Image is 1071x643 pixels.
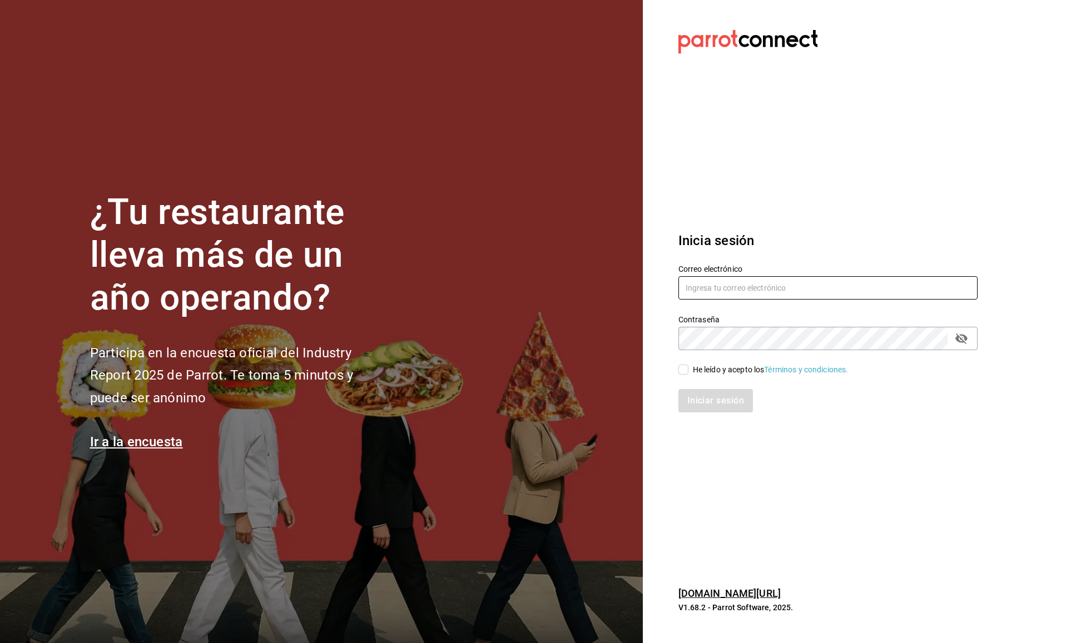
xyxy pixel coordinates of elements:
[678,265,978,273] label: Correo electrónico
[90,342,390,410] h2: Participa en la encuesta oficial del Industry Report 2025 de Parrot. Te toma 5 minutos y puede se...
[693,364,849,376] div: He leído y acepto los
[952,329,971,348] button: passwordField
[678,587,781,599] a: [DOMAIN_NAME][URL]
[678,316,978,323] label: Contraseña
[90,191,390,319] h1: ¿Tu restaurante lleva más de un año operando?
[764,365,848,374] a: Términos y condiciones.
[678,602,978,613] p: V1.68.2 - Parrot Software, 2025.
[678,276,978,300] input: Ingresa tu correo electrónico
[678,231,978,251] h3: Inicia sesión
[90,434,183,450] a: Ir a la encuesta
